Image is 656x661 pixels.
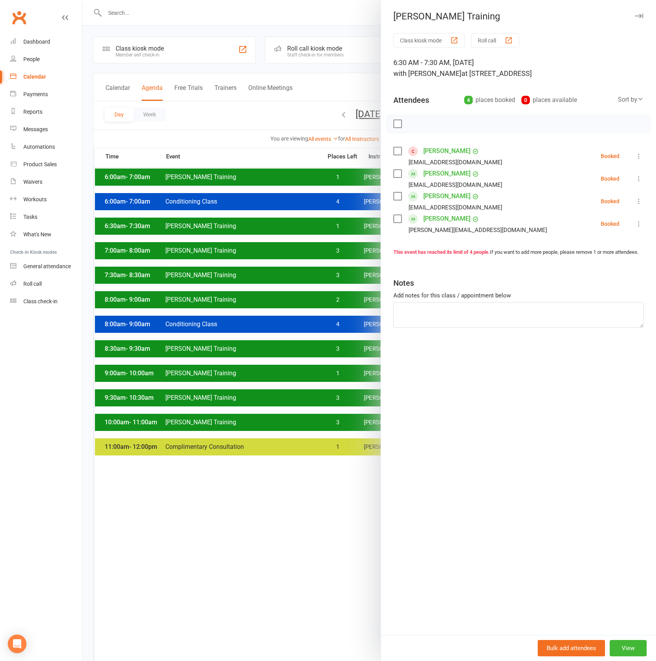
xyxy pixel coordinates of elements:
div: Waivers [23,179,42,185]
a: Tasks [10,208,82,226]
div: Booked [601,221,619,227]
div: Open Intercom Messenger [8,635,26,653]
div: 4 [464,96,473,104]
a: Clubworx [9,8,29,27]
div: Product Sales [23,161,57,167]
div: If you want to add more people, please remove 1 or more attendees. [393,248,644,257]
div: Reports [23,109,42,115]
a: People [10,51,82,68]
a: Waivers [10,173,82,191]
a: [PERSON_NAME] [423,167,470,180]
div: Automations [23,144,55,150]
div: Roll call [23,281,42,287]
a: Calendar [10,68,82,86]
div: General attendance [23,263,71,269]
a: Reports [10,103,82,121]
button: Roll call [471,33,519,47]
div: Notes [393,278,414,288]
span: at [STREET_ADDRESS] [461,69,532,77]
a: Roll call [10,275,82,293]
strong: This event has reached its limit of 4 people. [393,249,490,255]
a: General attendance kiosk mode [10,258,82,275]
button: Bulk add attendees [538,640,605,656]
a: Automations [10,138,82,156]
button: Class kiosk mode [393,33,465,47]
div: People [23,56,40,62]
a: Dashboard [10,33,82,51]
div: [PERSON_NAME][EMAIL_ADDRESS][DOMAIN_NAME] [409,225,547,235]
a: [PERSON_NAME] [423,145,470,157]
div: Dashboard [23,39,50,45]
div: Payments [23,91,48,97]
div: Messages [23,126,48,132]
a: Payments [10,86,82,103]
div: [EMAIL_ADDRESS][DOMAIN_NAME] [409,202,502,213]
span: with [PERSON_NAME] [393,69,461,77]
a: Class kiosk mode [10,293,82,310]
div: places available [521,95,577,105]
button: View [610,640,647,656]
div: Calendar [23,74,46,80]
div: What's New [23,231,51,237]
div: Add notes for this class / appointment below [393,291,644,300]
div: Booked [601,153,619,159]
a: Product Sales [10,156,82,173]
a: What's New [10,226,82,243]
div: Booked [601,176,619,181]
div: [PERSON_NAME] Training [381,11,656,22]
div: Booked [601,199,619,204]
a: Workouts [10,191,82,208]
div: 6:30 AM - 7:30 AM, [DATE] [393,57,644,79]
a: [PERSON_NAME] [423,190,470,202]
a: Messages [10,121,82,138]
div: Workouts [23,196,47,202]
div: [EMAIL_ADDRESS][DOMAIN_NAME] [409,180,502,190]
div: Class check-in [23,298,58,304]
div: Tasks [23,214,37,220]
div: Sort by [618,95,644,105]
div: places booked [464,95,515,105]
div: 0 [521,96,530,104]
a: [PERSON_NAME] [423,213,470,225]
div: [EMAIL_ADDRESS][DOMAIN_NAME] [409,157,502,167]
div: Attendees [393,95,429,105]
